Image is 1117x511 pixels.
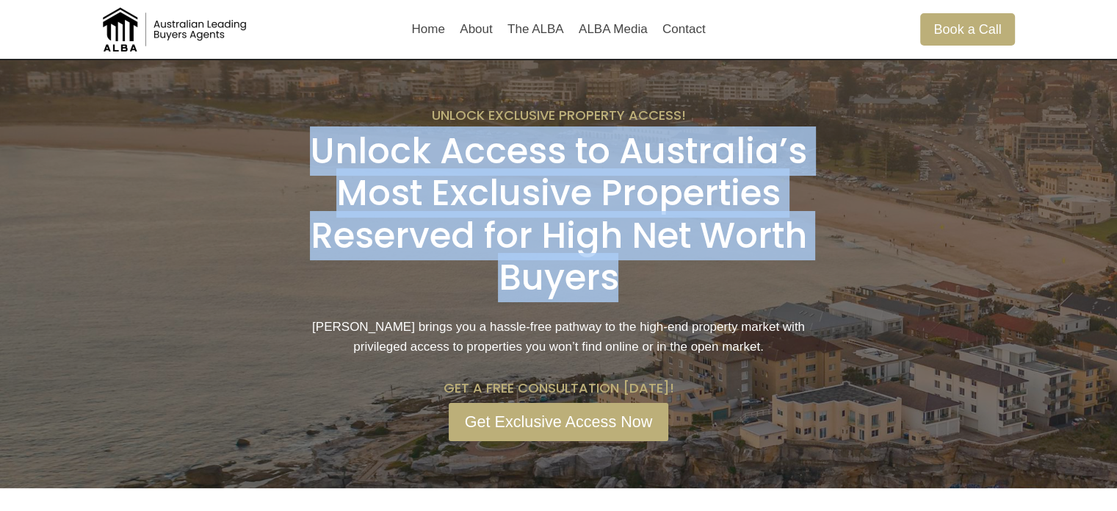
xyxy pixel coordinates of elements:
[920,13,1014,45] a: Book a Call
[465,410,653,435] span: Get Exclusive Access Now
[299,130,818,299] h1: Unlock Access to Australia’s Most Exclusive Properties Reserved for High Net Worth Buyers
[404,12,712,47] nav: Primary Navigation
[500,12,571,47] a: The ALBA
[655,12,713,47] a: Contact
[299,380,818,396] h6: GET A FREE Consultation [DATE]!
[449,403,668,441] a: Get Exclusive Access Now
[299,317,818,357] p: [PERSON_NAME] brings you a hassle-free pathway to the high-end property market with privileged ac...
[299,107,818,124] h6: Unlock Exclusive Property Access!
[571,12,655,47] a: ALBA Media
[404,12,452,47] a: Home
[103,7,250,51] img: Australian Leading Buyers Agents
[452,12,500,47] a: About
